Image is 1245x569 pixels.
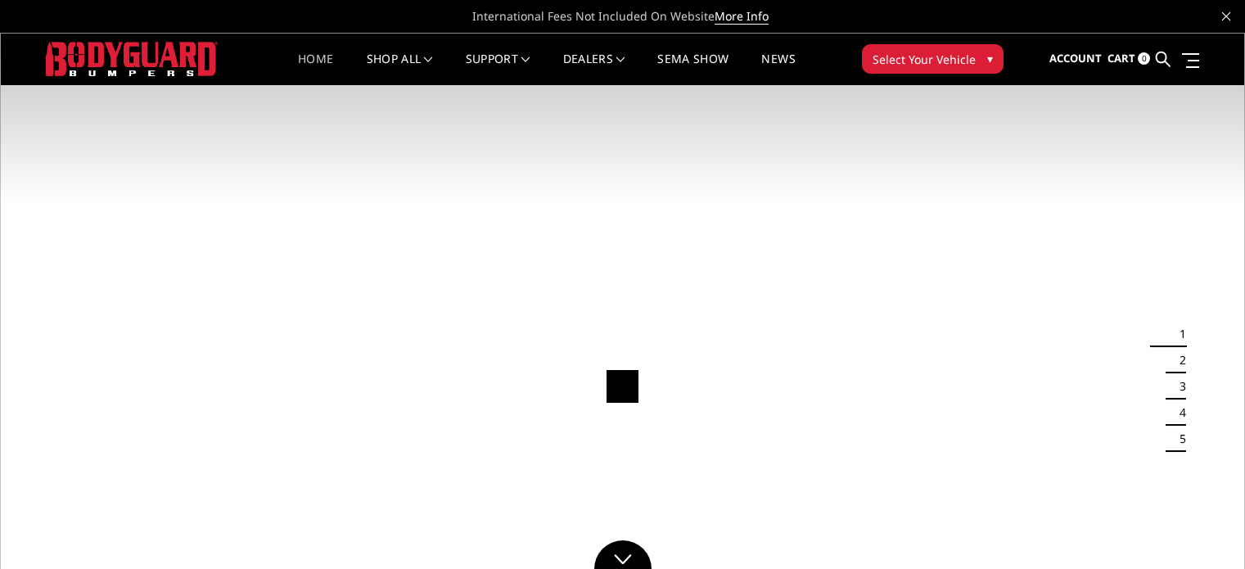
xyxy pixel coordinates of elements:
span: Cart [1107,51,1135,65]
button: Select Your Vehicle [862,44,1004,74]
button: 4 of 5 [1170,400,1186,426]
span: 0 [1138,52,1150,65]
img: BODYGUARD BUMPERS [46,42,218,75]
a: Dealers [563,53,625,85]
a: Home [298,53,333,85]
a: Support [466,53,530,85]
button: 5 of 5 [1170,426,1186,452]
a: shop all [367,53,433,85]
a: News [761,53,795,85]
button: 1 of 5 [1170,321,1186,347]
a: More Info [715,8,769,25]
button: 2 of 5 [1170,347,1186,373]
span: Account [1049,51,1102,65]
span: Select Your Vehicle [873,51,976,68]
a: Click to Down [594,540,652,569]
a: Cart 0 [1107,37,1150,81]
a: Account [1049,37,1102,81]
a: SEMA Show [657,53,729,85]
span: ▾ [987,50,993,67]
button: 3 of 5 [1170,373,1186,400]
